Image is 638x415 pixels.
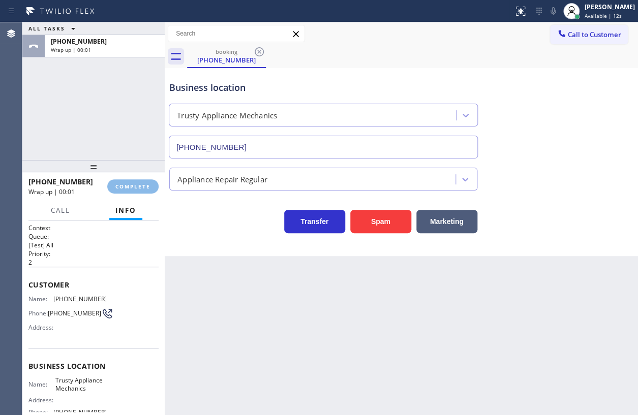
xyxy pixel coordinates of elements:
[28,187,75,196] span: Wrap up | 00:01
[51,46,91,53] span: Wrap up | 00:01
[177,110,277,121] div: Trusty Appliance Mechanics
[585,3,635,11] div: [PERSON_NAME]
[188,48,265,55] div: booking
[22,22,85,35] button: ALL TASKS
[28,258,159,267] p: 2
[55,376,106,392] span: Trusty Appliance Mechanics
[28,309,48,317] span: Phone:
[28,396,55,404] span: Address:
[28,361,159,371] span: Business location
[115,183,150,190] span: COMPLETE
[188,55,265,65] div: [PHONE_NUMBER]
[28,249,159,258] h2: Priority:
[28,295,53,303] span: Name:
[28,280,159,290] span: Customer
[568,30,621,39] span: Call to Customer
[28,177,93,186] span: [PHONE_NUMBER]
[28,324,55,331] span: Address:
[169,81,477,94] div: Business location
[28,380,55,388] span: Name:
[585,12,622,19] span: Available | 12s
[188,45,265,67] div: (631) 251-1173
[168,25,305,42] input: Search
[51,206,70,215] span: Call
[284,210,345,233] button: Transfer
[53,295,107,303] span: [PHONE_NUMBER]
[28,224,159,232] h1: Context
[28,232,159,241] h2: Queue:
[107,179,159,194] button: COMPLETE
[115,206,136,215] span: Info
[51,37,107,46] span: [PHONE_NUMBER]
[109,201,142,220] button: Info
[48,309,101,317] span: [PHONE_NUMBER]
[416,210,477,233] button: Marketing
[169,136,478,158] input: Phone Number
[546,4,560,18] button: Mute
[28,25,65,32] span: ALL TASKS
[550,25,628,44] button: Call to Customer
[28,241,159,249] p: [Test] All
[177,173,267,185] div: Appliance Repair Regular
[350,210,411,233] button: Spam
[45,201,76,220] button: Call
